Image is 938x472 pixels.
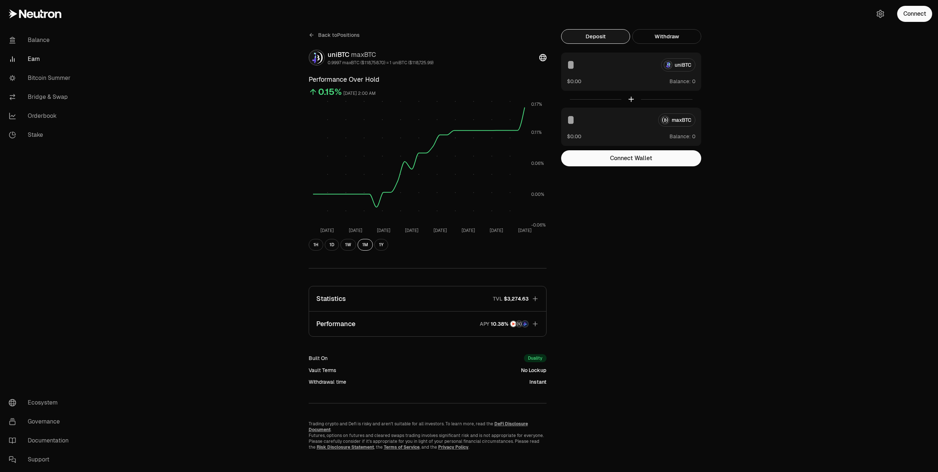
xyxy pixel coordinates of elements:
[504,295,529,302] span: $3,274.63
[309,355,328,362] div: Built On
[461,228,475,233] tspan: [DATE]
[561,29,630,44] button: Deposit
[524,354,547,362] div: Duality
[531,101,542,107] tspan: 0.17%
[531,129,542,135] tspan: 0.11%
[480,320,489,328] p: APY
[384,444,420,450] a: Terms of Service
[340,239,356,251] button: 1W
[351,50,376,59] span: maxBTC
[531,160,544,166] tspan: 0.06%
[3,393,79,412] a: Ecosystem
[317,444,374,450] a: Risk Disclosure Statement
[309,433,547,450] p: Futures, options on futures and cleared swaps trading involves significant risk and is not approp...
[328,50,433,60] div: uniBTC
[3,412,79,431] a: Governance
[325,239,339,251] button: 1D
[316,319,355,329] p: Performance
[320,228,334,233] tspan: [DATE]
[3,125,79,144] a: Stake
[567,132,581,140] button: $0.00
[309,74,547,85] h3: Performance Over Hold
[3,107,79,125] a: Orderbook
[348,228,362,233] tspan: [DATE]
[491,320,529,328] button: NTRNStructured PointsBedrock Diamonds
[521,367,547,374] div: No Lockup
[510,321,516,327] img: NTRN
[317,50,324,65] img: maxBTC Logo
[374,239,388,251] button: 1Y
[309,367,336,374] div: Vault Terms
[3,31,79,50] a: Balance
[567,77,581,85] button: $0.00
[3,431,79,450] a: Documentation
[518,228,531,233] tspan: [DATE]
[309,421,528,433] a: DeFi Disclosure Document
[897,6,932,22] button: Connect
[561,150,701,166] button: Connect Wallet
[669,78,691,85] span: Balance:
[316,294,346,304] p: Statistics
[309,50,316,65] img: uniBTC Logo
[3,450,79,469] a: Support
[669,133,691,140] span: Balance:
[309,239,323,251] button: 1H
[438,444,468,450] a: Privacy Policy
[358,239,373,251] button: 1M
[433,228,447,233] tspan: [DATE]
[318,31,360,39] span: Back to Positions
[309,312,546,336] button: PerformanceAPYNTRNStructured PointsBedrock Diamonds
[405,228,418,233] tspan: [DATE]
[3,69,79,88] a: Bitcoin Summer
[531,191,544,197] tspan: 0.00%
[529,378,547,386] div: Instant
[318,86,342,98] div: 0.15%
[516,321,522,327] img: Structured Points
[328,60,433,66] div: 0.9997 maxBTC ($118,758.70) = 1 uniBTC ($118,725.99)
[343,89,376,98] div: [DATE] 2:00 AM
[377,228,390,233] tspan: [DATE]
[531,222,546,228] tspan: -0.06%
[522,321,528,327] img: Bedrock Diamonds
[493,295,502,302] p: TVL
[309,286,546,311] button: StatisticsTVL$3,274.63
[309,421,547,433] p: Trading crypto and Defi is risky and aren't suitable for all investors. To learn more, read the .
[309,378,346,386] div: Withdrawal time
[3,50,79,69] a: Earn
[490,228,503,233] tspan: [DATE]
[3,88,79,107] a: Bridge & Swap
[309,29,360,41] a: Back toPositions
[632,29,701,44] button: Withdraw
